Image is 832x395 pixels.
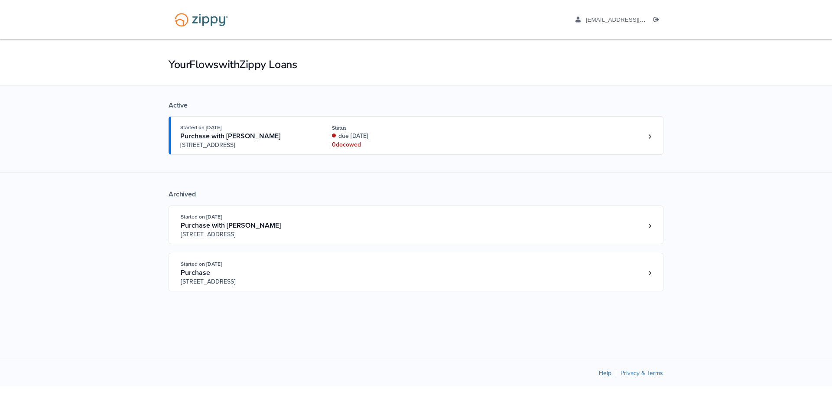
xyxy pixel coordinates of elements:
span: Started on [DATE] [181,214,222,220]
a: Help [599,369,611,377]
div: Status [332,124,448,132]
div: Active [169,101,663,110]
a: edit profile [575,16,685,25]
span: Purchase [181,268,210,277]
h1: Your Flows with Zippy Loans [169,57,663,72]
div: 0 doc owed [332,140,448,149]
span: Purchase with [PERSON_NAME] [180,132,280,140]
span: [STREET_ADDRESS] [181,277,313,286]
a: Open loan 4190800 [169,116,663,155]
a: Loan number 4183644 [643,219,656,232]
a: Open loan 4183644 [169,206,663,244]
span: [STREET_ADDRESS] [180,141,312,150]
a: Log out [653,16,663,25]
a: Loan number 4162342 [643,267,656,280]
span: Started on [DATE] [180,124,221,131]
span: Purchase with [PERSON_NAME] [181,221,281,230]
div: due [DATE] [332,132,448,140]
span: Started on [DATE] [181,261,222,267]
div: Archived [169,190,663,199]
a: Open loan 4162342 [169,253,663,291]
a: Privacy & Terms [621,369,663,377]
span: [STREET_ADDRESS] [181,230,313,239]
img: Logo [169,9,234,31]
span: kalamazoothumper1@gmail.com [586,16,685,23]
a: Loan number 4190800 [643,130,656,143]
